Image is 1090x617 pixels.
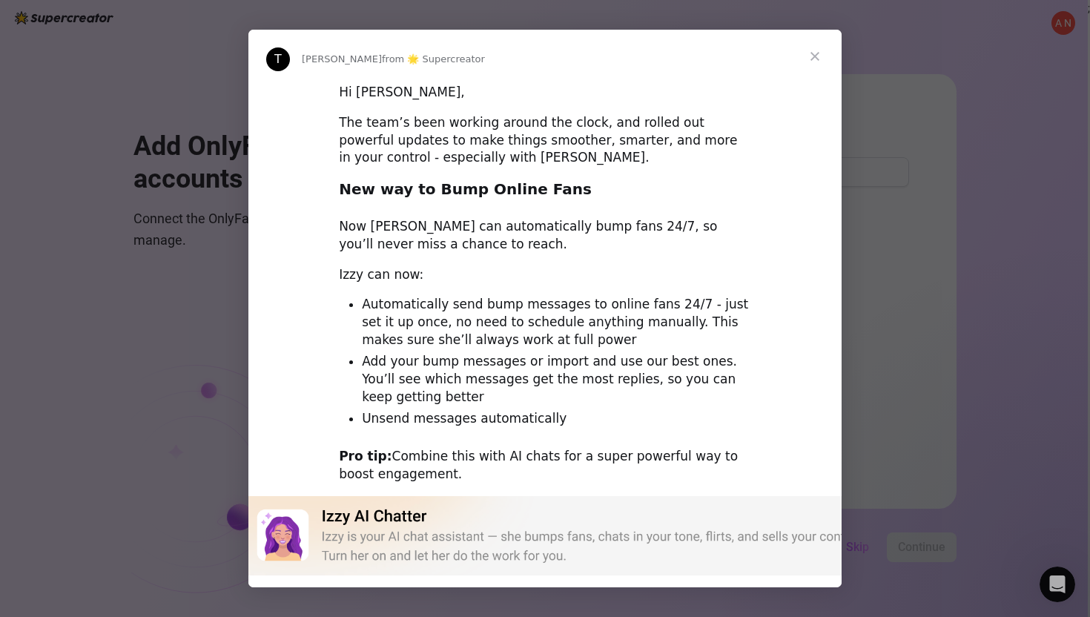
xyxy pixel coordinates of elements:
li: Unsend messages automatically [362,410,751,428]
div: Izzy can now: [339,266,751,284]
li: Add your bump messages or import and use our best ones. You’ll see which messages get the most re... [362,353,751,406]
h2: New way to Bump Online Fans [339,179,751,207]
span: [PERSON_NAME] [302,53,382,65]
div: Profile image for Tanya [266,47,290,71]
li: Automatically send bump messages to online fans 24/7 - just set it up once, no need to schedule a... [362,296,751,349]
div: Hi [PERSON_NAME], [339,84,751,102]
div: Combine this with AI chats for a super powerful way to boost engagement. [339,448,751,484]
div: The team’s been working around the clock, and rolled out powerful updates to make things smoother... [339,114,751,167]
b: Pro tip: [339,449,392,463]
span: Close [788,30,842,83]
span: from 🌟 Supercreator [382,53,485,65]
div: Now [PERSON_NAME] can automatically bump fans 24/7, so you’ll never miss a chance to reach. [339,218,751,254]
